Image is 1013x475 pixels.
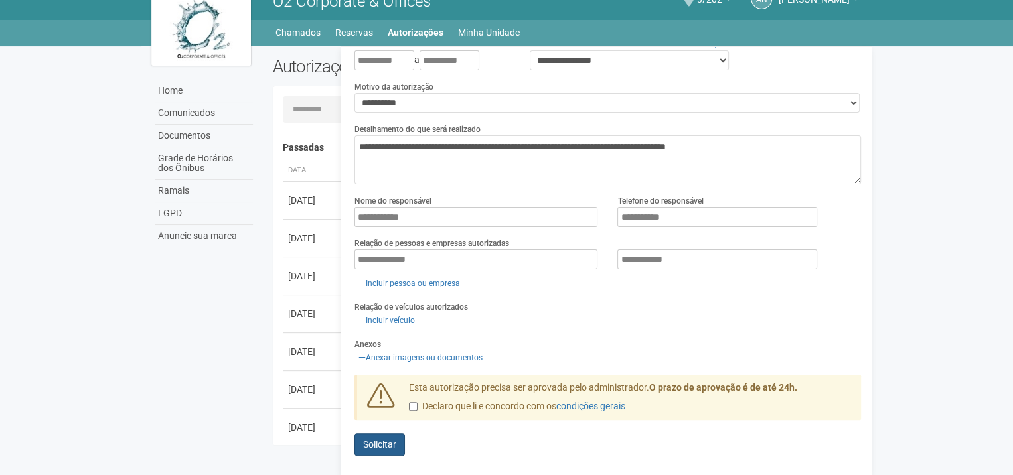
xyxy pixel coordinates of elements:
a: Reservas [335,23,373,42]
label: Telefone do responsável [617,195,703,207]
a: Minha Unidade [458,23,520,42]
a: Anexar imagens ou documentos [354,350,487,365]
div: [DATE] [288,232,337,245]
a: Incluir veículo [354,313,419,328]
label: Anexos [354,338,381,350]
div: a [354,50,510,70]
a: Chamados [275,23,321,42]
a: LGPD [155,202,253,225]
a: Autorizações [388,23,443,42]
span: Solicitar [363,439,396,450]
label: Relação de pessoas e empresas autorizadas [354,237,509,249]
button: Solicitar [354,433,405,456]
div: Esta autorização precisa ser aprovada pelo administrador. [399,381,861,420]
label: Declaro que li e concordo com os [409,400,625,413]
div: [DATE] [288,383,337,396]
label: Motivo da autorização [354,81,433,93]
a: Ramais [155,180,253,202]
th: Data [283,160,343,182]
a: Incluir pessoa ou empresa [354,276,464,291]
h2: Autorizações [273,56,557,76]
div: [DATE] [288,307,337,320]
div: [DATE] [288,421,337,434]
a: Grade de Horários dos Ônibus [155,147,253,180]
a: Comunicados [155,102,253,125]
label: Detalhamento do que será realizado [354,123,481,135]
a: Documentos [155,125,253,147]
div: [DATE] [288,269,337,283]
label: Relação de veículos autorizados [354,301,468,313]
h4: Passadas [283,143,852,153]
input: Declaro que li e concordo com oscondições gerais [409,402,418,411]
label: Nome do responsável [354,195,431,207]
a: condições gerais [556,401,625,411]
a: Home [155,80,253,102]
strong: O prazo de aprovação é de até 24h. [649,382,797,393]
a: Anuncie sua marca [155,225,253,247]
div: [DATE] [288,345,337,358]
div: [DATE] [288,194,337,207]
